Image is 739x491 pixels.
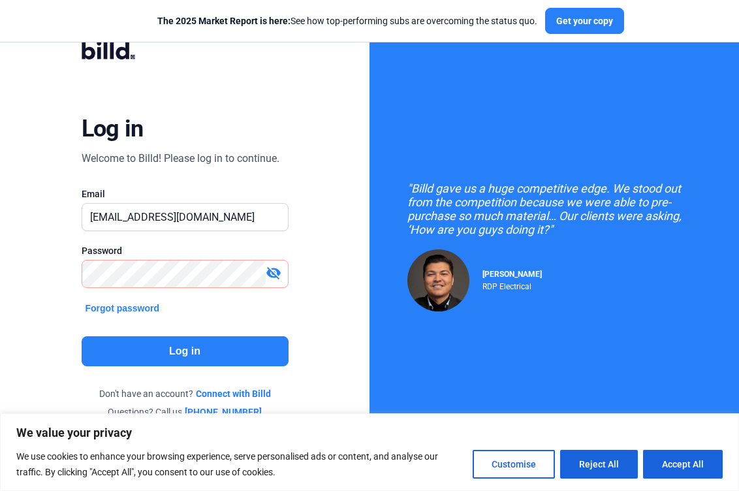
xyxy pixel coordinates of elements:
[545,8,624,34] button: Get your copy
[82,151,279,166] div: Welcome to Billd! Please log in to continue.
[82,187,289,200] div: Email
[157,16,291,26] span: The 2025 Market Report is here:
[185,405,262,419] a: [PHONE_NUMBER]
[82,336,289,366] button: Log in
[82,301,164,315] button: Forgot password
[82,244,289,257] div: Password
[643,450,723,479] button: Accept All
[82,405,289,419] div: Questions? Call us
[266,265,281,281] mat-icon: visibility_off
[482,270,542,279] span: [PERSON_NAME]
[82,387,289,400] div: Don't have an account?
[196,387,271,400] a: Connect with Billd
[407,182,701,236] div: "Billd gave us a huge competitive edge. We stood out from the competition because we were able to...
[560,450,638,479] button: Reject All
[157,14,537,27] div: See how top-performing subs are overcoming the status quo.
[473,450,555,479] button: Customise
[407,249,469,311] img: Raul Pacheco
[16,425,723,441] p: We value your privacy
[82,114,144,143] div: Log in
[16,449,463,480] p: We use cookies to enhance your browsing experience, serve personalised ads or content, and analys...
[482,279,542,291] div: RDP Electrical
